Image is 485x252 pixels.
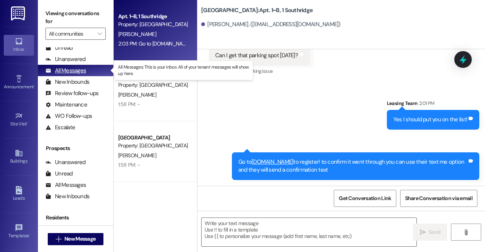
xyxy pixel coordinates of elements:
a: Templates • [4,221,34,242]
div: Escalate [45,124,75,131]
i:  [463,229,469,235]
div: Property: [GEOGRAPHIC_DATA] [118,142,188,150]
div: Maintenance [45,101,87,109]
div: Unread [45,170,73,178]
button: Get Conversation Link [334,190,396,207]
a: Leads [4,184,34,204]
input: All communities [49,28,94,40]
div: Prospects [38,144,113,152]
label: Viewing conversations for [45,8,106,28]
i:  [420,229,426,235]
div: Can I get that parking spot [DATE]? [215,52,298,59]
span: • [29,232,30,237]
div: Property: [GEOGRAPHIC_DATA] [118,81,188,89]
div: WO Follow-ups [45,112,92,120]
div: 1:58 PM: - [118,101,140,108]
a: Buildings [4,147,34,167]
img: ResiDesk Logo [11,6,27,20]
div: Go to to register! to confirm it went through you can use their text me option and they will send... [238,158,467,174]
div: Yes I should put you on the list! [393,116,467,124]
i:  [97,31,102,37]
b: [GEOGRAPHIC_DATA]: Apt. 1~B, 1 Southridge [201,6,313,14]
div: 2:01 PM [417,99,434,107]
button: Share Conversation via email [400,190,477,207]
span: Share Conversation via email [405,194,472,202]
div: Tagged as: [209,66,310,77]
span: [PERSON_NAME] [118,31,156,38]
div: Leasing Team [387,99,479,110]
p: All Messages: This is your inbox. All of your tenant messages will show up here. [118,64,250,77]
div: Unanswered [45,55,86,63]
button: Send [413,224,447,241]
div: Unanswered [45,158,86,166]
span: [PERSON_NAME] [118,152,156,159]
span: • [34,83,35,88]
div: 2:03 PM: Go to [DOMAIN_NAME] to register! to confirm it went through you can use their text me op... [118,40,429,47]
div: New Inbounds [45,193,89,200]
div: Property: [GEOGRAPHIC_DATA] [118,20,188,28]
div: 1:58 PM: - [118,161,140,168]
div: Review follow-ups [45,89,99,97]
div: Residents [38,214,113,222]
div: All Messages [45,67,86,75]
div: All Messages [45,181,86,189]
div: [PERSON_NAME]. ([EMAIL_ADDRESS][DOMAIN_NAME]) [201,20,341,28]
button: New Message [48,233,104,245]
a: Site Visit • [4,110,34,130]
div: New Inbounds [45,78,89,86]
i:  [56,236,61,242]
span: • [27,120,28,125]
span: Parking issue [246,68,273,74]
span: New Message [64,235,95,243]
div: Unread [45,44,73,52]
div: Apt. 1~B, 1 Southridge [118,13,188,20]
a: Inbox [4,35,34,55]
a: [DOMAIN_NAME] [252,158,293,166]
span: Send [429,228,440,236]
span: Get Conversation Link [339,194,391,202]
div: [GEOGRAPHIC_DATA] [118,134,188,142]
span: [PERSON_NAME] [118,91,156,98]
